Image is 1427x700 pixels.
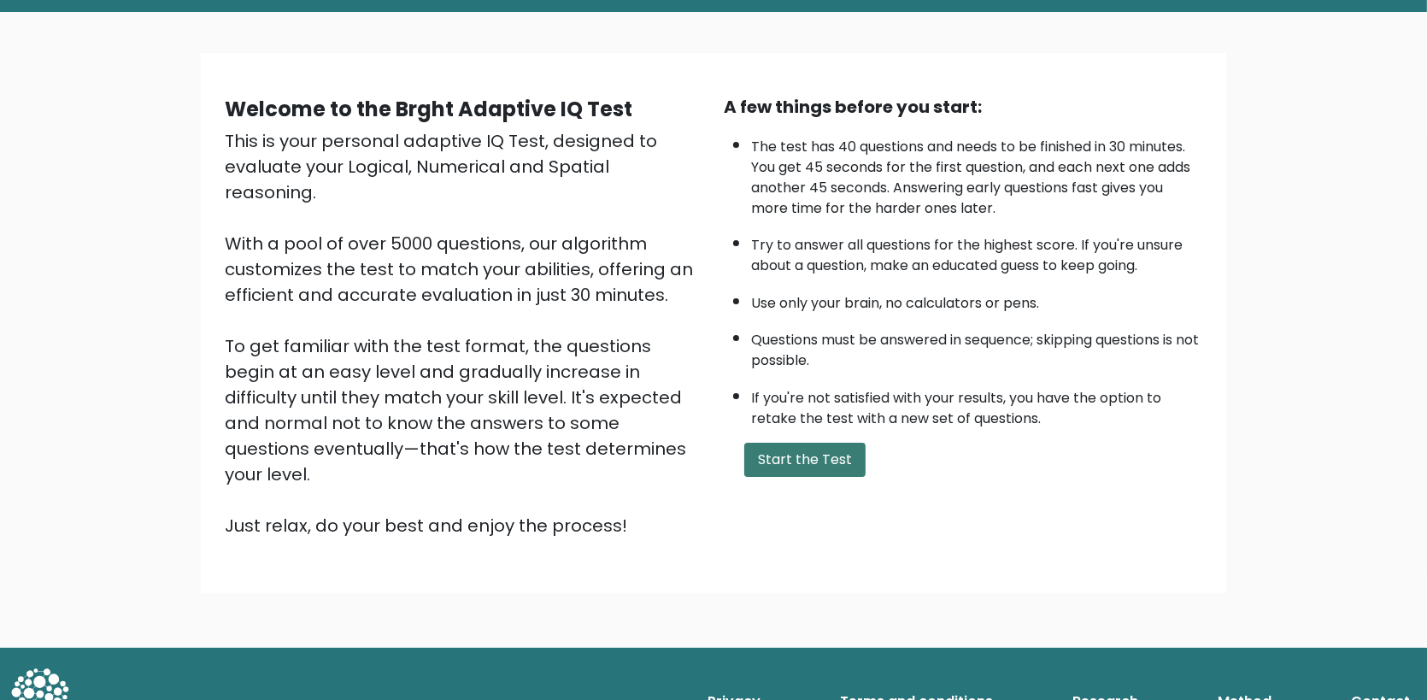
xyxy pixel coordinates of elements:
[225,128,703,538] div: This is your personal adaptive IQ Test, designed to evaluate your Logical, Numerical and Spatial ...
[751,379,1202,429] li: If you're not satisfied with your results, you have the option to retake the test with a new set ...
[751,285,1202,314] li: Use only your brain, no calculators or pens.
[751,128,1202,219] li: The test has 40 questions and needs to be finished in 30 minutes. You get 45 seconds for the firs...
[724,94,1202,120] div: A few things before you start:
[751,321,1202,371] li: Questions must be answered in sequence; skipping questions is not possible.
[225,95,632,123] b: Welcome to the Brght Adaptive IQ Test
[751,226,1202,276] li: Try to answer all questions for the highest score. If you're unsure about a question, make an edu...
[744,443,866,477] button: Start the Test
